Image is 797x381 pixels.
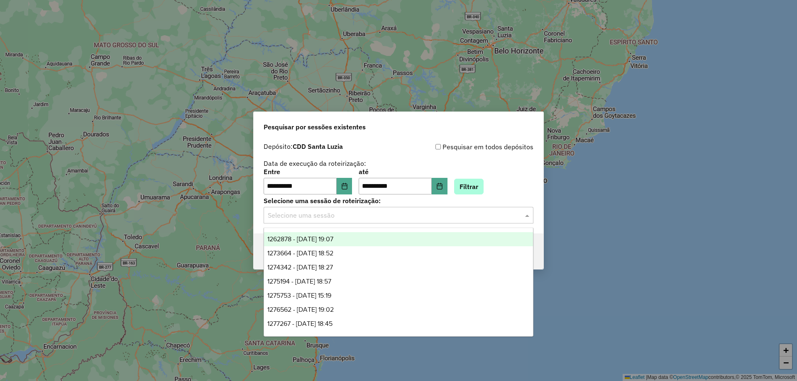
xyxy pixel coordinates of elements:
ng-dropdown-panel: Options list [264,228,533,337]
button: Choose Date [337,178,352,194]
label: Depósito: [264,141,343,151]
span: 1277267 - [DATE] 18:45 [267,320,332,327]
span: 1274342 - [DATE] 18:27 [267,264,333,271]
span: 1275194 - [DATE] 18:57 [267,278,331,285]
span: 1275753 - [DATE] 15:19 [267,292,331,299]
span: 1262878 - [DATE] 19:07 [267,235,333,243]
label: Data de execução da roteirização: [264,158,366,168]
span: 1273664 - [DATE] 18:52 [267,250,333,257]
div: Pesquisar em todos depósitos [398,142,533,152]
label: até [359,167,447,177]
label: Entre [264,167,352,177]
button: Filtrar [454,179,484,194]
label: Selecione uma sessão de roteirização: [264,196,533,206]
button: Choose Date [432,178,447,194]
strong: CDD Santa Luzia [293,142,343,150]
span: 1276562 - [DATE] 19:02 [267,306,334,313]
span: Pesquisar por sessões existentes [264,122,366,132]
